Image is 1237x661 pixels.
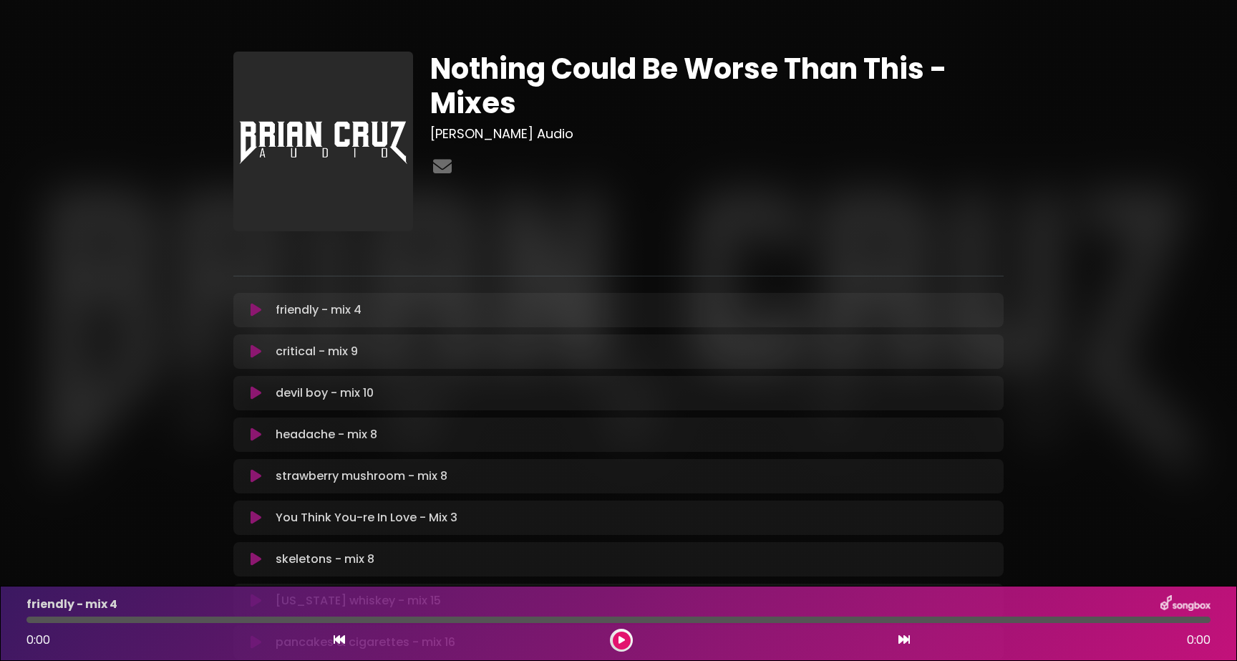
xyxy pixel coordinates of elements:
img: fw2wk1OQSoqEPMJhtLMl [233,52,413,231]
p: skeletons - mix 8 [276,551,374,568]
p: strawberry mushroom - mix 8 [276,468,447,485]
h1: Nothing Could Be Worse Than This - Mixes [430,52,1004,120]
img: songbox-logo-white.png [1160,595,1211,614]
p: You Think You-re In Love - Mix 3 [276,509,457,526]
p: friendly - mix 4 [276,301,362,319]
span: 0:00 [26,632,50,648]
span: 0:00 [1187,632,1211,649]
p: devil boy - mix 10 [276,385,374,402]
p: friendly - mix 4 [26,596,117,613]
p: headache - mix 8 [276,426,377,443]
p: critical - mix 9 [276,343,358,360]
h3: [PERSON_NAME] Audio [430,126,1004,142]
